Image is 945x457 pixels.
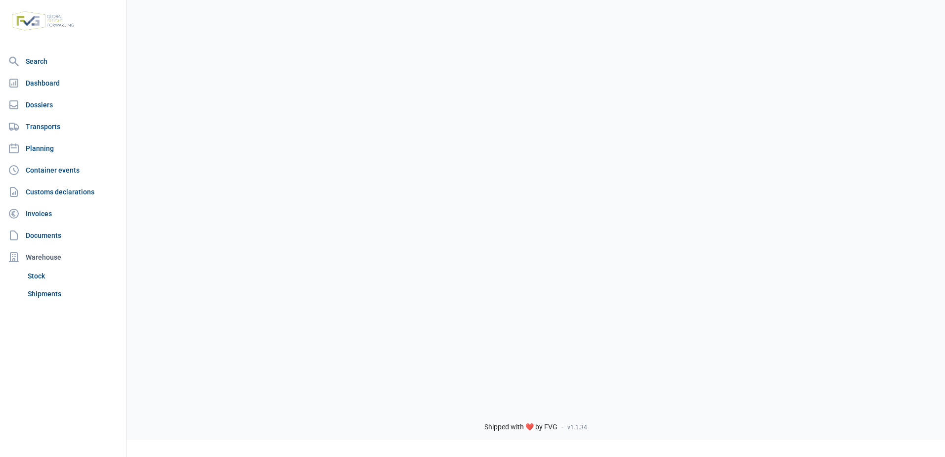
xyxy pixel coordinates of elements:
span: v1.1.34 [567,423,587,431]
a: Planning [4,138,122,158]
div: Warehouse [4,247,122,267]
span: Shipped with ❤️ by FVG [484,423,558,432]
span: - [561,423,563,432]
a: Search [4,51,122,71]
a: Customs declarations [4,182,122,202]
a: Shipments [24,285,122,303]
img: FVG - Global freight forwarding [8,7,78,35]
a: Dashboard [4,73,122,93]
a: Dossiers [4,95,122,115]
a: Documents [4,226,122,245]
a: Invoices [4,204,122,224]
a: Transports [4,117,122,137]
a: Container events [4,160,122,180]
a: Stock [24,267,122,285]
